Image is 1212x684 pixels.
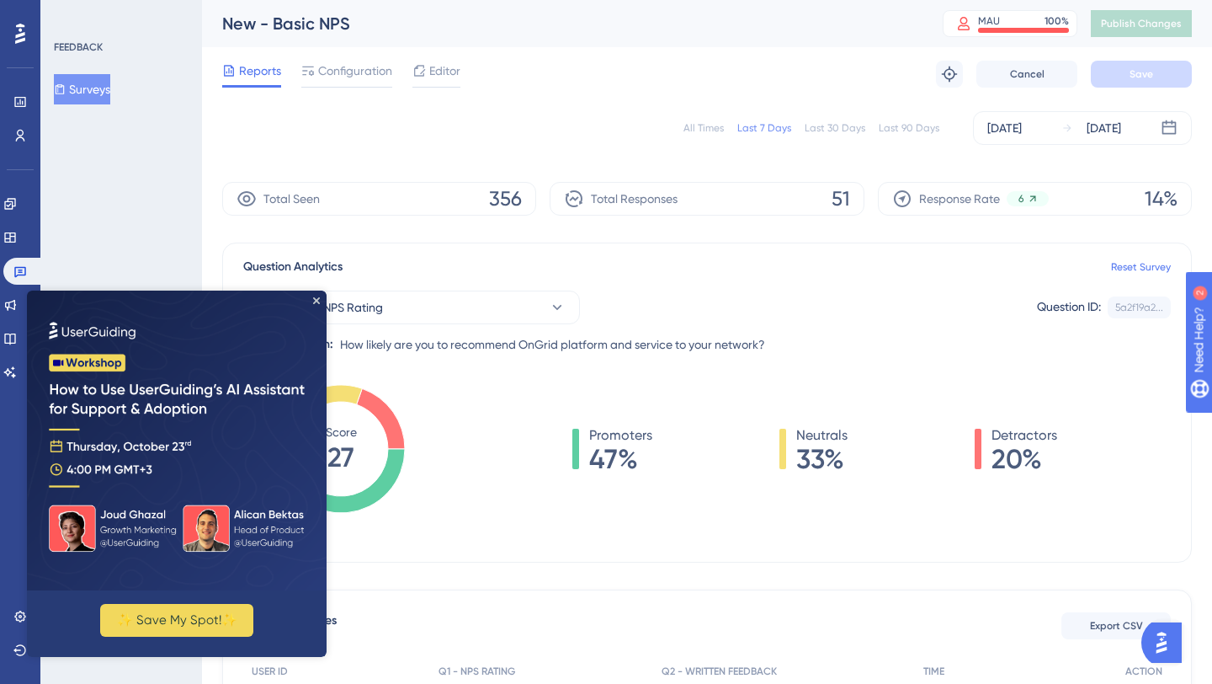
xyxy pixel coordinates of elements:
tspan: 27 [327,441,354,473]
span: Question Analytics [243,257,343,277]
div: [DATE] [1087,118,1121,138]
div: 5a2f19a2... [1115,301,1163,314]
div: [DATE] [987,118,1022,138]
span: Q1 - NPS RATING [439,665,515,678]
span: Publish Changes [1101,17,1182,30]
div: Question ID: [1037,297,1101,318]
span: 20% [991,446,1057,473]
span: Save [1130,67,1153,81]
div: Last 90 Days [879,121,939,135]
span: Configuration [318,61,392,81]
span: 356 [489,185,522,212]
a: Reset Survey [1111,260,1171,274]
span: ACTION [1125,665,1162,678]
span: How likely are you to recommend OnGrid platform and service to your network? [340,334,765,355]
span: Total Seen [263,189,320,209]
div: New - Basic NPS [222,12,901,35]
div: Close Preview [286,7,293,13]
span: Need Help? [40,4,105,24]
div: MAU [978,14,1000,28]
button: Question 1 - NPS Rating [243,291,580,324]
button: Surveys [54,74,110,104]
span: Neutrals [796,425,848,446]
span: Editor [429,61,460,81]
iframe: UserGuiding AI Assistant Launcher [1141,617,1192,668]
button: Export CSV [1061,612,1171,639]
span: Promoters [589,425,652,446]
button: Publish Changes [1091,10,1192,37]
div: FEEDBACK [54,40,103,54]
span: 14% [1145,185,1177,212]
span: Reports [239,61,281,81]
span: 6 [1018,192,1023,206]
span: USER ID [252,665,288,678]
span: 51 [832,185,850,212]
span: 47% [589,446,652,473]
span: TIME [923,665,944,678]
span: Export CSV [1090,619,1143,633]
div: 2 [117,8,122,22]
span: Q2 - WRITTEN FEEDBACK [662,665,777,678]
div: 100 % [1045,14,1069,28]
button: ✨ Save My Spot!✨ [73,313,226,346]
span: Total Responses [591,189,678,209]
button: Save [1091,61,1192,88]
span: Cancel [1010,67,1045,81]
div: Last 7 Days [737,121,791,135]
tspan: Score [326,425,357,439]
div: Last 30 Days [805,121,865,135]
button: Cancel [976,61,1077,88]
span: Detractors [991,425,1057,446]
span: Response Rate [919,189,1000,209]
div: All Times [683,121,724,135]
span: 33% [796,446,848,473]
